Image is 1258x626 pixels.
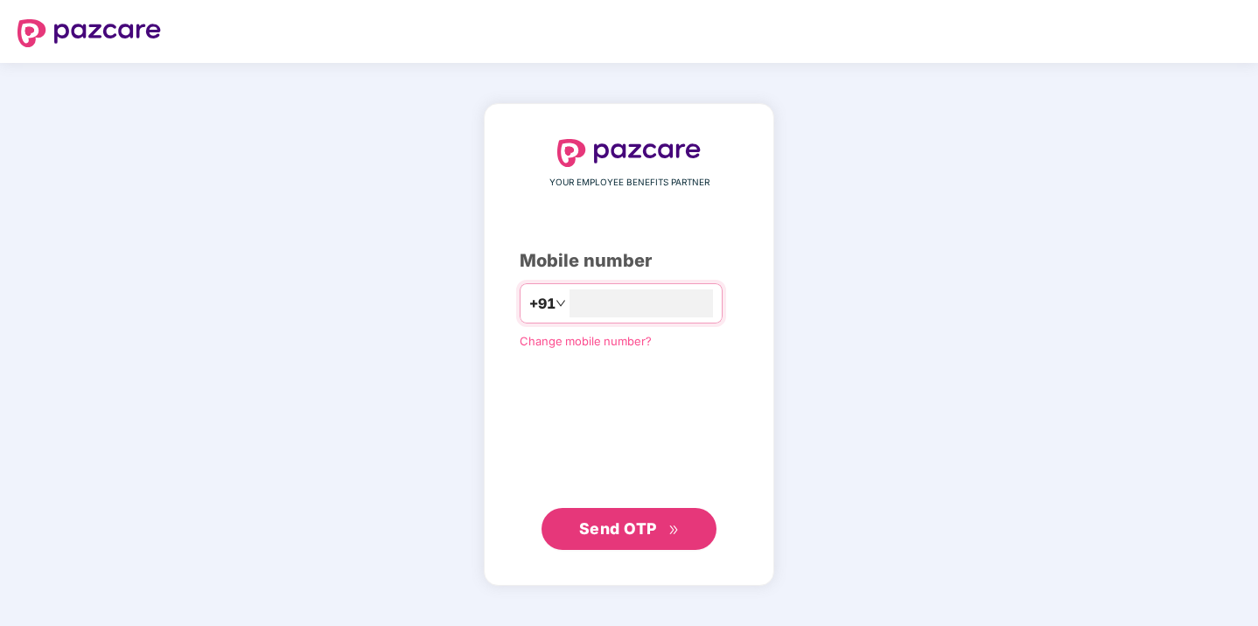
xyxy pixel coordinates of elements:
[556,298,566,309] span: down
[542,508,716,550] button: Send OTPdouble-right
[17,19,161,47] img: logo
[579,519,657,538] span: Send OTP
[529,293,556,315] span: +91
[668,525,680,536] span: double-right
[520,247,738,275] div: Mobile number
[557,139,701,167] img: logo
[549,176,709,190] span: YOUR EMPLOYEE BENEFITS PARTNER
[520,334,652,348] a: Change mobile number?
